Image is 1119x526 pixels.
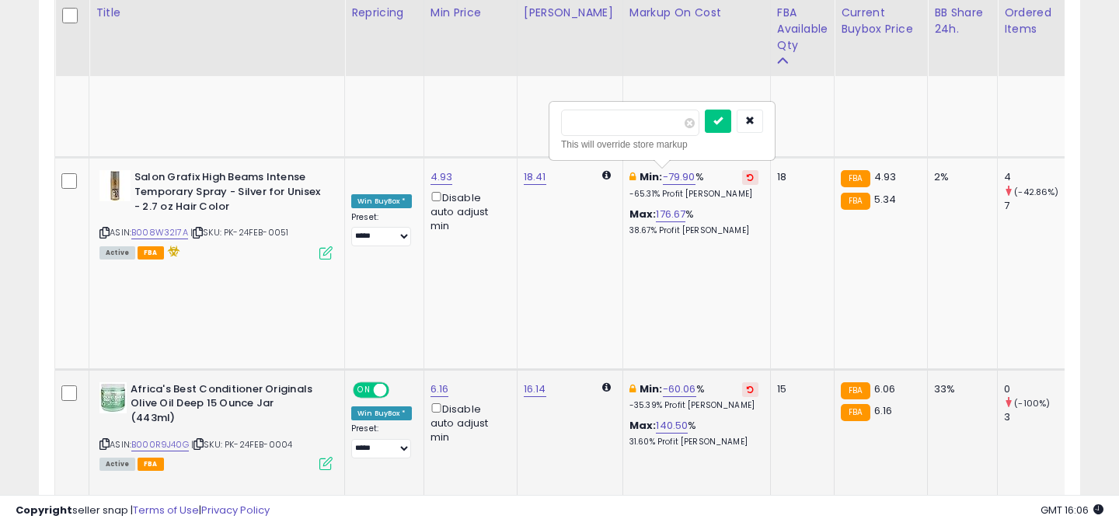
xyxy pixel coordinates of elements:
[874,192,897,207] span: 5.34
[934,382,985,396] div: 33%
[629,189,758,200] p: -65.31% Profit [PERSON_NAME]
[131,438,189,451] a: B000R9J40G
[138,246,164,260] span: FBA
[138,458,164,471] span: FBA
[629,437,758,448] p: 31.60% Profit [PERSON_NAME]
[663,169,695,185] a: -79.90
[841,5,921,37] div: Current Buybox Price
[99,170,333,257] div: ASIN:
[190,226,288,239] span: | SKU: PK-24FEB-0051
[164,246,180,256] i: hazardous material
[629,225,758,236] p: 38.67% Profit [PERSON_NAME]
[841,404,870,421] small: FBA
[874,381,896,396] span: 6.06
[629,170,758,199] div: %
[191,438,292,451] span: | SKU: PK-24FEB-0004
[351,5,417,21] div: Repricing
[1004,5,1061,37] div: Ordered Items
[16,503,72,517] strong: Copyright
[431,189,505,234] div: Disable auto adjust min
[99,458,135,471] span: All listings currently available for purchase on Amazon
[431,169,453,185] a: 4.93
[1014,186,1058,198] small: (-42.86%)
[629,207,657,221] b: Max:
[387,383,412,396] span: OFF
[841,382,870,399] small: FBA
[431,5,511,21] div: Min Price
[431,381,449,397] a: 6.16
[1004,410,1067,424] div: 3
[99,382,127,413] img: 41acV0nWJ6L._SL40_.jpg
[629,419,758,448] div: %
[524,169,546,185] a: 18.41
[663,381,696,397] a: -60.06
[841,170,870,187] small: FBA
[841,193,870,210] small: FBA
[934,5,991,37] div: BB Share 24h.
[96,5,338,21] div: Title
[99,382,333,469] div: ASIN:
[934,170,985,184] div: 2%
[1041,503,1103,517] span: 2025-09-9 16:06 GMT
[351,194,412,208] div: Win BuyBox *
[656,207,685,222] a: 176.67
[561,137,763,152] div: This will override store markup
[1004,170,1067,184] div: 4
[777,382,822,396] div: 15
[656,418,688,434] a: 140.50
[629,5,764,21] div: Markup on Cost
[874,169,897,184] span: 4.93
[640,169,663,184] b: Min:
[131,382,319,430] b: Africa's Best Conditioner Originals Olive Oil Deep 15 Ounce Jar (443ml)
[351,212,412,247] div: Preset:
[133,503,199,517] a: Terms of Use
[134,170,323,218] b: Salon Grafix High Beams Intense Temporary Spray - Silver for Unisex - 2.7 oz Hair Color
[524,5,616,21] div: [PERSON_NAME]
[351,406,412,420] div: Win BuyBox *
[16,503,270,518] div: seller snap | |
[1014,397,1050,409] small: (-100%)
[351,423,412,458] div: Preset:
[201,503,270,517] a: Privacy Policy
[777,170,822,184] div: 18
[777,5,828,54] div: FBA Available Qty
[1004,199,1067,213] div: 7
[629,382,758,411] div: %
[431,400,505,445] div: Disable auto adjust min
[874,403,893,418] span: 6.16
[629,400,758,411] p: -35.39% Profit [PERSON_NAME]
[524,381,546,397] a: 16.14
[640,381,663,396] b: Min:
[629,207,758,236] div: %
[99,246,135,260] span: All listings currently available for purchase on Amazon
[131,226,188,239] a: B008W32I7A
[1004,382,1067,396] div: 0
[629,418,657,433] b: Max:
[354,383,374,396] span: ON
[99,170,131,201] img: 316LIhqwslL._SL40_.jpg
